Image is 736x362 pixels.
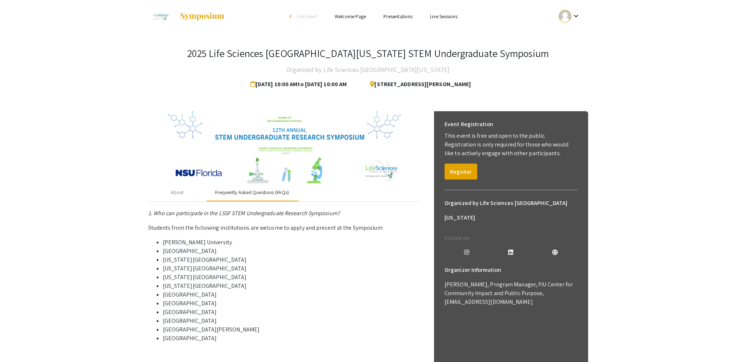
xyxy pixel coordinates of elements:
[215,189,289,196] div: Frequently Asked Questions (FAQs)
[163,238,421,247] li: [PERSON_NAME] University
[163,282,421,290] li: [US_STATE][GEOGRAPHIC_DATA]
[289,14,294,19] div: arrow_back_ios
[168,111,401,184] img: 32153a09-f8cb-4114-bf27-cfb6bc84fc69.png
[430,13,458,20] a: Live Sessions
[163,334,421,343] li: [GEOGRAPHIC_DATA]
[148,7,173,25] img: 2025 Life Sciences South Florida STEM Undergraduate Symposium
[297,13,317,20] span: Exit Event
[163,308,421,317] li: [GEOGRAPHIC_DATA]
[250,77,350,92] span: [DATE] 10:00 AM to [DATE] 10:00 AM
[383,13,413,20] a: Presentations
[180,12,225,21] img: Symposium by ForagerOne
[335,13,366,20] a: Welcome Page
[148,224,421,232] p: Students from the following institutions are welcome to apply and present at the Symposium:
[163,325,421,334] li: [GEOGRAPHIC_DATA][PERSON_NAME]
[551,8,588,24] button: Expand account dropdown
[364,77,471,92] span: [STREET_ADDRESS][PERSON_NAME]
[571,12,580,20] mat-icon: Expand account dropdown
[445,196,578,225] h6: Organized by Life Sciences [GEOGRAPHIC_DATA][US_STATE]
[163,256,421,264] li: [US_STATE][GEOGRAPHIC_DATA]
[445,164,477,180] button: Register
[445,234,578,242] p: Follow on
[445,263,578,277] h6: Organizer Information
[445,132,578,158] p: This event is free and open to the public. Registration is only required for those who would like...
[286,63,449,77] h4: Organized by Life Sciences [GEOGRAPHIC_DATA][US_STATE]
[148,7,225,25] a: 2025 Life Sciences South Florida STEM Undergraduate Symposium
[163,264,421,273] li: [US_STATE][GEOGRAPHIC_DATA]
[171,189,184,196] div: About
[163,317,421,325] li: [GEOGRAPHIC_DATA]
[163,273,421,282] li: [US_STATE][GEOGRAPHIC_DATA]
[163,247,421,256] li: [GEOGRAPHIC_DATA]
[5,329,31,357] iframe: Chat
[187,47,549,60] h3: 2025 Life Sciences [GEOGRAPHIC_DATA][US_STATE] STEM Undergraduate Symposium
[148,209,340,217] em: 1. Who can participate in the LSSF STEM Undergraduate Research Symposium?
[445,280,578,306] p: [PERSON_NAME], Program Manager, FIU Center for Community Impact and Public Purpose, [EMAIL_ADDRES...
[163,299,421,308] li: [GEOGRAPHIC_DATA]
[445,117,493,132] h6: Event Registration
[163,290,421,299] li: [GEOGRAPHIC_DATA]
